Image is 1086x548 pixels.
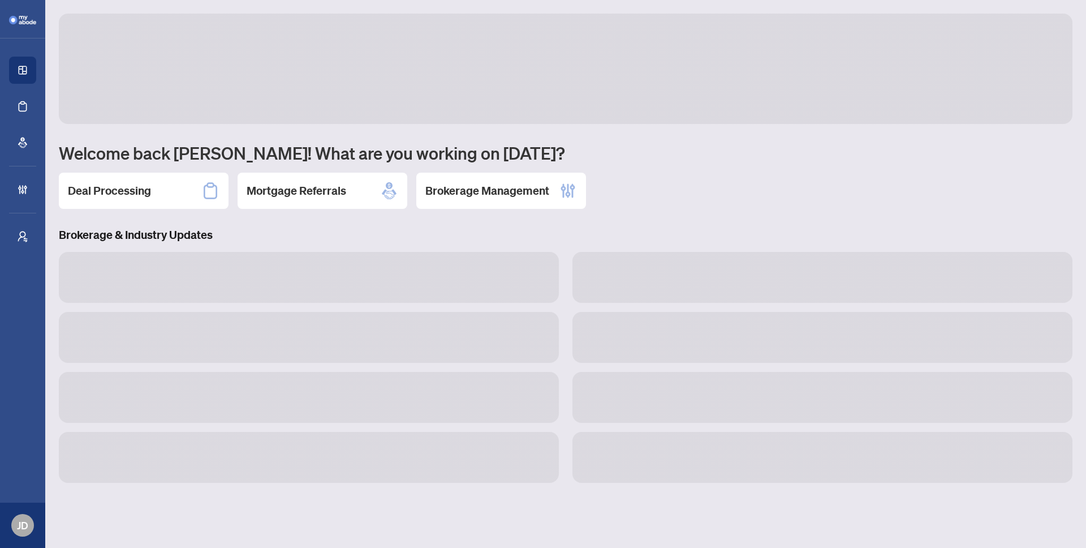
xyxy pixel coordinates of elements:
[9,16,36,24] img: logo
[59,227,1072,243] h3: Brokerage & Industry Updates
[68,183,151,199] h2: Deal Processing
[59,142,1072,164] h1: Welcome back [PERSON_NAME]! What are you working on [DATE]?
[17,231,28,242] span: user-switch
[247,183,346,199] h2: Mortgage Referrals
[425,183,549,199] h2: Brokerage Management
[17,517,28,533] span: JD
